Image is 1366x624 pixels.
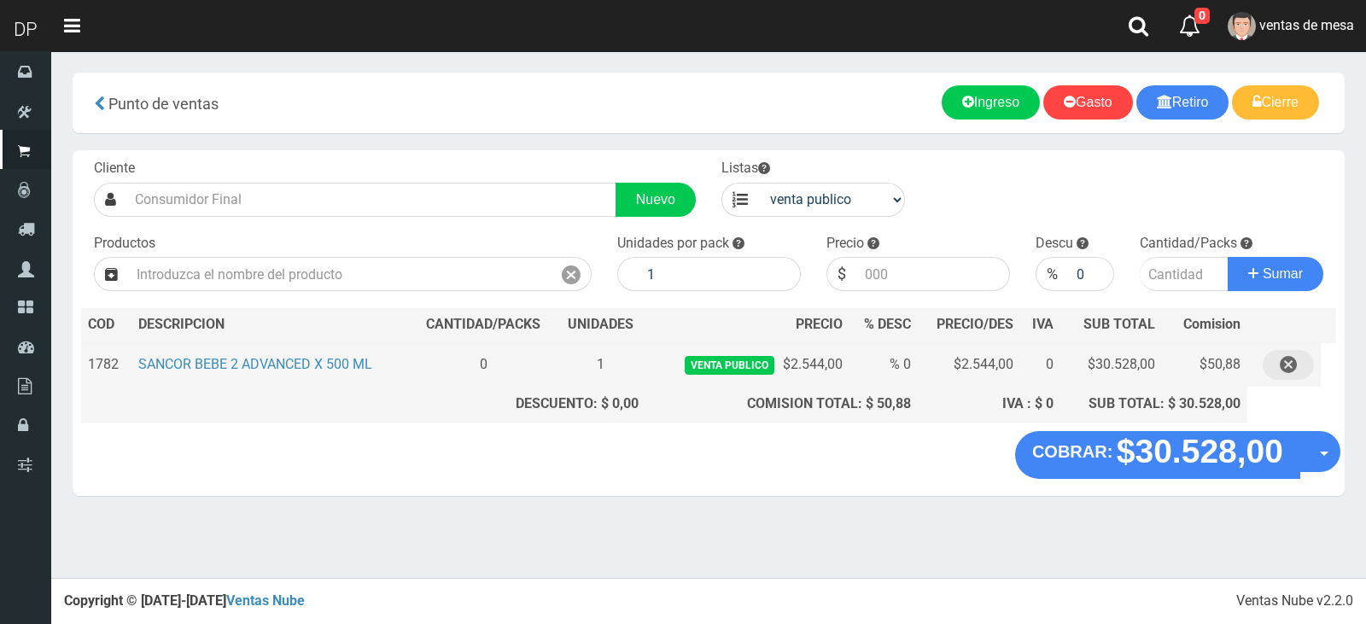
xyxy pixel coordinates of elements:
span: Sumar [1263,266,1303,281]
span: PRECIO [796,315,843,335]
strong: Copyright © [DATE]-[DATE] [64,592,305,609]
th: COD [81,308,131,342]
div: COMISION TOTAL: $ 50,88 [652,394,911,414]
div: IVA : $ 0 [925,394,1053,414]
div: SUB TOTAL: $ 30.528,00 [1067,394,1240,414]
span: ventas de mesa [1259,17,1354,33]
input: Introduzca el nombre del producto [128,257,552,291]
td: $30.528,00 [1060,342,1163,387]
a: SANCOR BEBE 2 ADVANCED X 500 ML [138,356,372,372]
span: PRECIO/DES [937,316,1013,332]
a: Ventas Nube [226,592,305,609]
a: Cierre [1232,85,1319,120]
a: Nuevo [616,183,696,217]
td: 1 [556,342,645,387]
span: Punto de ventas [108,95,219,113]
button: Sumar [1228,257,1323,291]
a: Ingreso [942,85,1040,120]
input: 000 [1068,257,1115,291]
input: Consumidor Final [126,183,616,217]
label: Listas [721,159,770,178]
td: $2.544,00 [918,342,1020,387]
label: Precio [826,234,864,254]
span: Comision [1183,315,1240,335]
td: 0 [412,342,557,387]
label: Cantidad/Packs [1140,234,1237,254]
img: User Image [1228,12,1256,40]
div: % [1036,257,1068,291]
button: COBRAR: $30.528,00 [1015,431,1300,479]
td: % 0 [849,342,918,387]
input: 000 [856,257,1010,291]
span: 0 [1194,8,1210,24]
input: 1 [639,257,801,291]
strong: $30.528,00 [1117,433,1283,469]
span: SUB TOTAL [1083,315,1155,335]
label: Productos [94,234,155,254]
div: DESCUENTO: $ 0,00 [418,394,639,414]
label: Unidades por pack [617,234,729,254]
a: Retiro [1136,85,1229,120]
label: Cliente [94,159,135,178]
div: Ventas Nube v2.2.0 [1236,592,1353,611]
th: DES [131,308,412,342]
th: CANTIDAD/PACKS [412,308,557,342]
td: 0 [1020,342,1060,387]
th: UNIDADES [556,308,645,342]
span: IVA [1032,316,1054,332]
span: % DESC [864,316,911,332]
td: $50,88 [1162,342,1246,387]
span: CRIPCION [163,316,225,332]
strong: COBRAR: [1032,442,1112,461]
div: $ [826,257,856,291]
label: Descu [1036,234,1073,254]
a: Gasto [1043,85,1133,120]
td: $2.544,00 [645,342,849,387]
input: Cantidad [1140,257,1229,291]
td: 1782 [81,342,131,387]
span: venta publico [685,356,774,374]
